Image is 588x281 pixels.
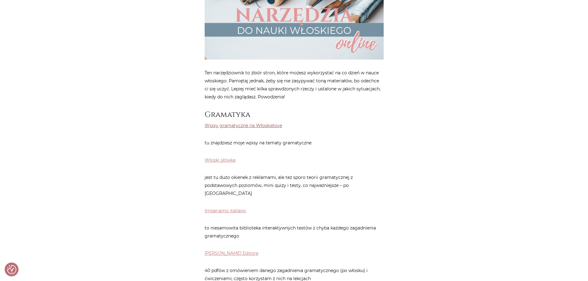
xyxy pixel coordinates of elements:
a: Włoski słówka [205,157,236,163]
p: to niesamowita biblioteka interaktywnych testów z chyba każdego zagadnienia gramatycznego [205,224,384,240]
a: [PERSON_NAME] Editore [205,250,258,256]
a: Impariamo italiano [205,208,246,213]
img: Revisit consent button [7,265,16,274]
h3: Gramatyka [205,110,384,119]
a: Wpisy gramatyczne na Włoskielove [205,123,282,128]
p: jest tu dużo okienek z reklamami, ale też sporo teorii gramatycznej z podstawowych poziomów, mini... [205,173,384,197]
button: Preferencje co do zgód [7,265,16,274]
p: tu znajdziesz moje wpisy na tematy gramatyczne [205,139,384,147]
p: Ten narzędziownik to zbiór stron, które możesz wykorzystać na co dzień w nauce włoskiego. Pamięta... [205,69,384,101]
